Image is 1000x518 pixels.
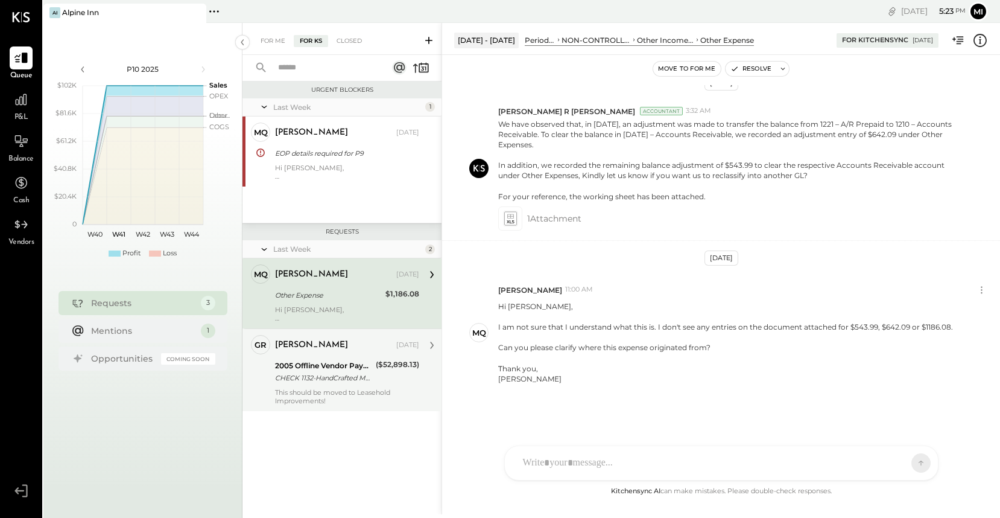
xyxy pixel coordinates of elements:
div: gr [255,339,267,351]
span: [PERSON_NAME] [498,285,562,295]
p: Hi [PERSON_NAME], [498,301,953,384]
div: AI [49,7,60,18]
text: OPEX [209,92,229,100]
div: CHECK 1132-HandCrafted Metals, Inc-Invoice#9303 [275,372,372,384]
text: 0 [72,220,77,228]
div: ($52,898.13) [376,359,419,371]
div: For Me [255,35,291,47]
div: Alpine Inn [62,7,99,18]
div: copy link [886,5,898,18]
div: 1 [201,324,215,338]
text: $40.8K [54,164,77,173]
div: MQ [472,327,486,339]
div: MQ [254,269,268,280]
span: 1 Attachment [527,206,581,231]
div: This should be moved to Leasehold Improvements! [275,388,419,405]
button: Mi [969,2,988,21]
div: Can you please clarify where this expense originated from? [498,342,953,353]
div: 1 [425,102,435,112]
div: I am not sure that I understand what this is. I don't see any entries on the document attached fo... [498,322,953,332]
div: [DATE] [704,251,738,266]
span: Vendors [8,237,34,248]
div: Requests [91,297,195,309]
text: W43 [160,230,174,238]
div: [PERSON_NAME] [275,339,348,351]
div: [PERSON_NAME] [498,374,953,384]
div: For KitchenSync [842,36,908,45]
text: $61.2K [56,136,77,145]
div: [PERSON_NAME] [275,269,348,281]
a: Queue [1,46,42,82]
text: COGS [209,123,229,131]
a: P&L [1,88,42,123]
text: W40 [87,230,102,238]
text: $20.4K [54,192,77,200]
div: Thank you, [498,363,953,374]
text: Occu... [209,111,230,120]
div: Other Expense [275,289,382,301]
p: We have observed that, in [DATE], an adjustment was made to transfer the balance from 1221 – A/R ... [498,119,966,202]
div: Other Expense [700,35,754,45]
span: Cash [13,196,29,206]
a: Cash [1,171,42,206]
div: For KS [294,35,328,47]
span: Queue [10,71,33,82]
text: W41 [112,230,125,238]
div: Urgent Blockers [248,86,435,94]
div: Last Week [273,102,422,112]
div: [DATE] [396,270,419,280]
div: Period P&L [525,35,555,45]
div: [DATE] [396,341,419,350]
div: Hi [PERSON_NAME], [275,164,419,181]
text: W44 [183,230,199,238]
text: $81.6K [55,109,77,117]
a: Vendors [1,213,42,248]
div: $1,186.08 [385,288,419,300]
div: Other Income and Expenses [637,35,694,45]
span: Balance [8,154,34,165]
div: P10 2025 [92,64,194,74]
a: Balance [1,130,42,165]
span: 11:00 AM [565,285,593,295]
div: Closed [331,35,368,47]
button: Resolve [726,62,776,76]
div: EOP details required for P9 [275,147,416,159]
text: W42 [136,230,150,238]
div: [DATE] [396,128,419,138]
span: 3:32 AM [686,106,711,116]
div: Mentions [91,325,195,337]
div: NON-CONTROLLABLE EXPENSES [562,35,631,45]
div: Profit [122,249,141,258]
text: $102K [57,81,77,89]
div: 3 [201,296,215,310]
div: [PERSON_NAME] [275,127,348,139]
div: MQ [254,127,268,138]
div: [DATE] [913,36,933,45]
div: Opportunities [91,353,155,365]
div: Coming Soon [161,353,215,365]
span: [PERSON_NAME] R [PERSON_NAME] [498,106,635,117]
span: P&L [14,112,28,123]
div: [DATE] - [DATE] [454,33,519,48]
div: 2 [425,245,435,254]
button: Move to for me [653,62,721,76]
div: Requests [248,228,435,236]
div: Accountant [640,107,683,115]
div: [DATE] [901,5,966,17]
div: Hi [PERSON_NAME], [275,305,419,322]
div: Loss [163,249,177,258]
div: Last Week [273,244,422,254]
text: Sales [209,81,227,89]
div: 2005 Offline Vendor Payments [275,360,372,372]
